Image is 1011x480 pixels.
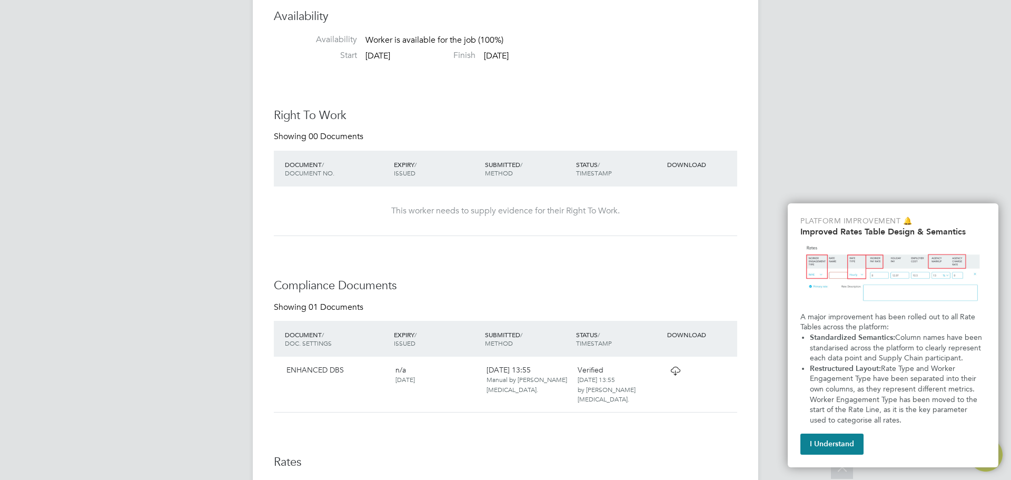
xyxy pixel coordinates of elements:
[414,330,417,339] span: /
[520,160,522,169] span: /
[274,34,357,45] label: Availability
[800,434,864,455] button: I Understand
[800,241,986,308] img: Updated Rates Table Design & Semantics
[274,302,365,313] div: Showing
[800,216,986,227] p: Platform Improvement 🔔
[274,50,357,61] label: Start
[309,302,363,312] span: 01 Documents
[598,160,600,169] span: /
[392,50,475,61] label: Finish
[598,330,600,339] span: /
[365,35,503,45] span: Worker is available for the job (100%)
[810,333,895,342] strong: Standardized Semantics:
[665,325,737,344] div: DOWNLOAD
[810,333,984,363] span: Column names have been standarised across the platform to clearly represent each data point and S...
[665,155,737,174] div: DOWNLOAD
[394,339,415,347] span: ISSUED
[578,375,636,403] span: [DATE] 13:55 by [PERSON_NAME][MEDICAL_DATA].
[274,108,737,123] h3: Right To Work
[520,330,522,339] span: /
[482,325,573,352] div: SUBMITTED
[282,155,391,182] div: DOCUMENT
[309,131,363,142] span: 00 Documents
[484,51,509,61] span: [DATE]
[391,325,482,352] div: EXPIRY
[391,155,482,182] div: EXPIRY
[286,365,344,375] span: ENHANCED DBS
[274,131,365,142] div: Showing
[395,375,415,384] span: [DATE]
[487,365,567,394] span: [DATE] 13:55
[576,169,612,177] span: TIMESTAMP
[365,51,390,61] span: [DATE]
[282,325,391,352] div: DOCUMENT
[274,278,737,293] h3: Compliance Documents
[573,155,665,182] div: STATUS
[274,455,737,470] h3: Rates
[573,325,665,352] div: STATUS
[322,330,324,339] span: /
[800,312,986,332] p: A major improvement has been rolled out to all Rate Tables across the platform:
[284,205,727,217] div: This worker needs to supply evidence for their Right To Work.
[487,375,567,393] span: Manual by [PERSON_NAME][MEDICAL_DATA].
[322,160,324,169] span: /
[414,160,417,169] span: /
[578,365,603,375] span: Verified
[485,169,513,177] span: METHOD
[485,339,513,347] span: METHOD
[810,364,979,425] span: Rate Type and Worker Engagement Type have been separated into their own columns, as they represen...
[800,227,986,237] h2: Improved Rates Table Design & Semantics
[394,169,415,177] span: ISSUED
[482,155,573,182] div: SUBMITTED
[810,364,881,373] strong: Restructured Layout:
[395,365,406,375] span: n/a
[576,339,612,347] span: TIMESTAMP
[788,203,998,467] div: Improved Rate Table Semantics
[274,9,737,24] h3: Availability
[285,339,332,347] span: DOC. SETTINGS
[285,169,334,177] span: DOCUMENT NO.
